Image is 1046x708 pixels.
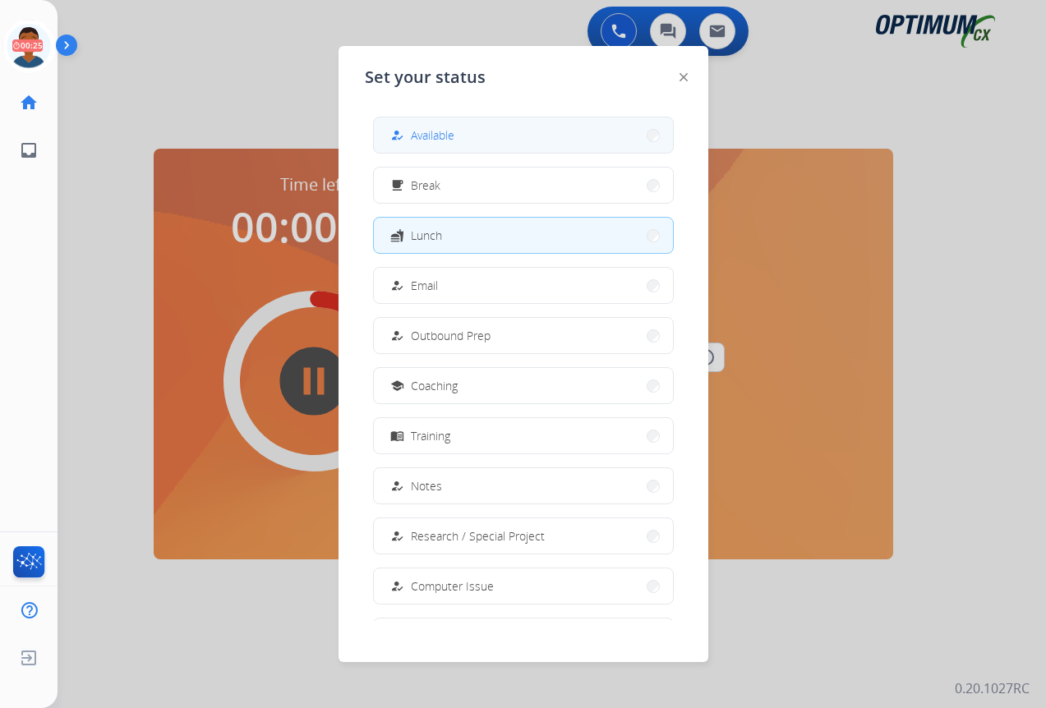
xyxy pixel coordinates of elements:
[411,327,491,344] span: Outbound Prep
[680,73,688,81] img: close-button
[389,529,403,543] mat-icon: how_to_reg
[374,218,673,253] button: Lunch
[411,477,442,494] span: Notes
[374,468,673,503] button: Notes
[411,527,545,545] span: Research / Special Project
[374,568,673,604] button: Computer Issue
[374,368,673,403] button: Coaching
[411,126,454,144] span: Available
[389,178,403,192] mat-icon: free_breakfast
[389,429,403,443] mat-icon: menu_book
[411,577,494,595] span: Computer Issue
[389,278,403,292] mat-icon: how_to_reg
[374,618,673,654] button: Internet Issue
[411,227,442,244] span: Lunch
[389,228,403,242] mat-icon: fastfood
[374,117,673,153] button: Available
[374,518,673,554] button: Research / Special Project
[389,479,403,493] mat-icon: how_to_reg
[374,318,673,353] button: Outbound Prep
[374,418,673,453] button: Training
[411,277,438,294] span: Email
[19,93,39,113] mat-icon: home
[19,140,39,160] mat-icon: inbox
[411,177,440,194] span: Break
[389,329,403,343] mat-icon: how_to_reg
[411,427,450,444] span: Training
[365,66,486,89] span: Set your status
[374,168,673,203] button: Break
[955,678,1030,698] p: 0.20.1027RC
[389,379,403,393] mat-icon: school
[374,268,673,303] button: Email
[389,579,403,593] mat-icon: how_to_reg
[389,128,403,142] mat-icon: how_to_reg
[411,377,458,394] span: Coaching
